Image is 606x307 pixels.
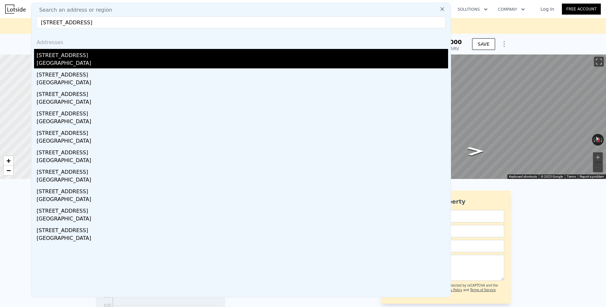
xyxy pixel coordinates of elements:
div: [STREET_ADDRESS] [37,88,448,98]
div: [STREET_ADDRESS] [37,146,448,157]
div: [GEOGRAPHIC_DATA] [37,79,448,88]
button: Keyboard shortcuts [509,174,537,179]
div: This site is protected by reCAPTCHA and the Google and apply. [429,283,504,297]
a: Zoom out [4,166,13,175]
a: Privacy Policy [441,288,462,292]
a: Terms of Service [470,288,496,292]
button: Show Options [498,38,511,51]
button: Company [493,4,530,15]
div: [GEOGRAPHIC_DATA] [37,118,448,127]
img: Lotside [5,5,26,14]
div: [GEOGRAPHIC_DATA] [37,137,448,146]
div: [GEOGRAPHIC_DATA] [37,195,448,205]
a: Terms (opens in new tab) [567,175,576,178]
input: Enter an address, city, region, neighborhood or zip code [37,17,446,28]
a: Zoom in [4,156,13,166]
div: [GEOGRAPHIC_DATA] [37,98,448,107]
div: [STREET_ADDRESS] [37,127,448,137]
tspan: $55 [104,294,111,299]
button: Zoom in [593,152,603,162]
span: − [6,166,11,174]
div: Street View [297,54,606,179]
div: [STREET_ADDRESS] [37,166,448,176]
span: © 2025 Google [541,175,563,178]
div: [STREET_ADDRESS] [37,224,448,234]
div: [GEOGRAPHIC_DATA] [37,234,448,243]
div: [GEOGRAPHIC_DATA] [37,215,448,224]
path: Go Northwest, Dorset Dr [460,145,492,158]
div: [STREET_ADDRESS] [37,205,448,215]
div: Addresses [34,33,448,49]
button: Rotate counterclockwise [592,134,596,146]
div: [GEOGRAPHIC_DATA] [37,157,448,166]
div: [GEOGRAPHIC_DATA] [37,176,448,185]
div: [STREET_ADDRESS] [37,185,448,195]
div: [STREET_ADDRESS] [37,107,448,118]
button: Zoom out [593,162,603,172]
button: SAVE [472,38,495,50]
button: Rotate clockwise [600,134,604,146]
div: Map [297,54,606,179]
div: [STREET_ADDRESS] [37,49,448,59]
button: Toggle fullscreen view [594,57,604,66]
div: [STREET_ADDRESS] [37,68,448,79]
button: Reset the view [593,134,603,146]
a: Log In [533,6,562,12]
span: + [6,157,11,165]
a: Report a problem [580,175,604,178]
a: Free Account [562,4,601,15]
button: Solutions [452,4,493,15]
div: [GEOGRAPHIC_DATA] [37,59,448,68]
span: Search an address or region [34,6,112,14]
